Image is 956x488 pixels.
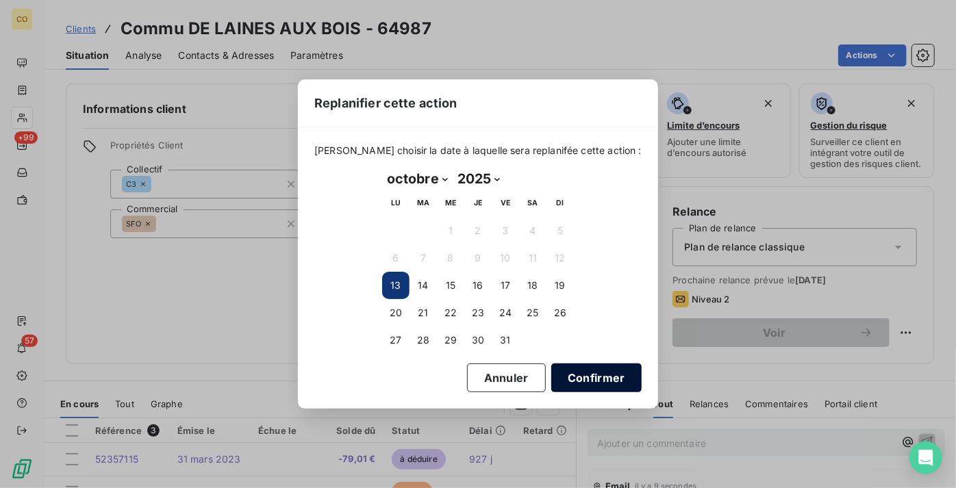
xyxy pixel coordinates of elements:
button: 21 [410,299,437,326]
th: jeudi [464,190,492,217]
button: 15 [437,272,464,299]
button: 9 [464,244,492,272]
button: 11 [519,244,546,272]
button: 23 [464,299,492,326]
button: Annuler [467,363,546,392]
th: mercredi [437,190,464,217]
th: dimanche [546,190,574,217]
button: Confirmer [551,363,642,392]
div: Open Intercom Messenger [909,441,942,474]
button: 17 [492,272,519,299]
button: 2 [464,217,492,244]
button: 19 [546,272,574,299]
button: 12 [546,244,574,272]
button: 26 [546,299,574,326]
button: 4 [519,217,546,244]
button: 27 [382,326,410,354]
button: 3 [492,217,519,244]
button: 30 [464,326,492,354]
span: Replanifier cette action [314,94,457,112]
button: 24 [492,299,519,326]
button: 25 [519,299,546,326]
button: 16 [464,272,492,299]
button: 7 [410,244,437,272]
th: samedi [519,190,546,217]
button: 14 [410,272,437,299]
th: lundi [382,190,410,217]
span: [PERSON_NAME] choisir la date à laquelle sera replanifée cette action : [314,144,642,157]
button: 10 [492,244,519,272]
button: 22 [437,299,464,326]
button: 13 [382,272,410,299]
th: mardi [410,190,437,217]
button: 18 [519,272,546,299]
button: 6 [382,244,410,272]
button: 1 [437,217,464,244]
th: vendredi [492,190,519,217]
button: 20 [382,299,410,326]
button: 31 [492,326,519,354]
button: 28 [410,326,437,354]
button: 29 [437,326,464,354]
button: 8 [437,244,464,272]
button: 5 [546,217,574,244]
